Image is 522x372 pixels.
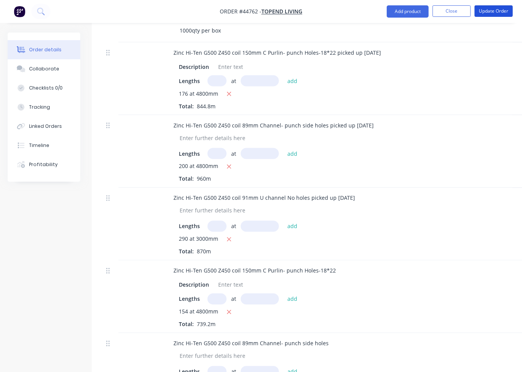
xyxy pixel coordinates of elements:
span: Total: [179,321,194,328]
span: Lengths [179,295,200,303]
button: Checklists 0/0 [8,78,80,98]
a: Topend Living [261,8,302,15]
span: 870m [194,248,214,255]
div: Zinc Hi-Ten G500 Z450 coil 91mm U channel No holes picked up [DATE] [167,193,361,204]
div: Description [176,61,212,72]
button: Close [433,5,471,17]
div: Zinc Hi-Ten G500 Z450 coil 89mm Channel- punch side holes picked up [DATE] [167,120,380,131]
span: Total: [179,248,194,255]
span: 290 at 3000mm [179,235,218,245]
div: Zinc Hi-Ten G500 Z450 coil 150mm C Purlin- punch Holes-18*22 [167,265,342,276]
button: Linked Orders [8,117,80,136]
span: Lengths [179,222,200,230]
button: Profitability [8,155,80,174]
div: Timeline [29,142,49,149]
span: at [231,150,236,158]
button: add [284,75,302,86]
button: Timeline [8,136,80,155]
button: Update Order [475,5,513,17]
button: Add product [387,5,429,18]
div: Linked Orders [29,123,62,130]
div: Description [176,279,212,290]
img: Factory [14,6,25,17]
span: Total: [179,175,194,183]
span: 844.8m [194,103,219,110]
div: 1000qty per box [173,25,227,36]
span: Order #44762 - [220,8,261,15]
button: Order details [8,40,80,59]
div: Order details [29,46,62,53]
span: Lengths [179,150,200,158]
div: Collaborate [29,65,59,72]
button: Tracking [8,98,80,117]
span: Lengths [179,77,200,85]
div: Checklists 0/0 [29,85,63,91]
span: Total: [179,103,194,110]
span: at [231,295,236,303]
div: Tracking [29,104,50,111]
span: at [231,222,236,230]
button: add [284,148,302,158]
span: 154 at 4800mm [179,308,218,317]
span: at [231,77,236,85]
div: Profitability [29,161,58,168]
button: Collaborate [8,59,80,78]
span: 200 at 4800mm [179,162,218,172]
span: 176 at 4800mm [179,90,218,99]
div: Zinc Hi-Ten G500 Z450 coil 150mm C Purlin- punch Holes-18*22 picked up [DATE] [167,47,387,58]
button: add [284,221,302,231]
span: 960m [194,175,214,183]
button: add [284,294,302,304]
span: 739.2m [194,321,219,328]
div: Zinc Hi-Ten G500 Z450 coil 89mm Channel- punch side holes [167,338,335,349]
